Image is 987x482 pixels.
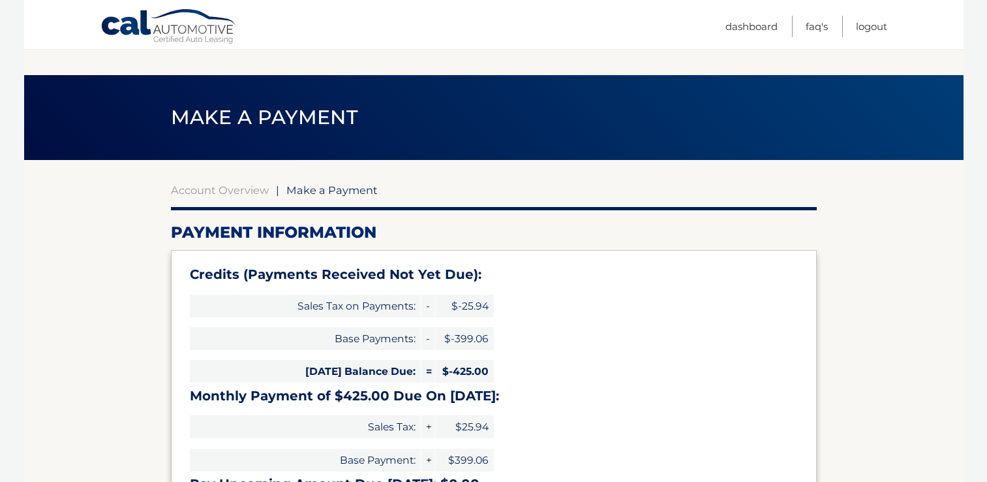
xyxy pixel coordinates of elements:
span: $399.06 [435,449,494,472]
span: $-425.00 [435,360,494,383]
span: $-25.94 [435,295,494,317]
span: - [421,327,434,350]
span: Base Payments: [190,327,421,350]
span: | [276,184,279,197]
span: $-399.06 [435,327,494,350]
span: $25.94 [435,415,494,438]
a: Cal Automotive [100,8,237,46]
span: Base Payment: [190,449,421,472]
h3: Credits (Payments Received Not Yet Due): [190,266,798,283]
a: Account Overview [171,184,269,197]
h3: Monthly Payment of $425.00 Due On [DATE]: [190,388,798,404]
span: Sales Tax: [190,415,421,438]
span: Sales Tax on Payments: [190,295,421,317]
a: Dashboard [725,16,778,37]
span: Make a Payment [286,184,378,197]
a: Logout [856,16,887,37]
span: - [421,295,434,317]
span: [DATE] Balance Due: [190,360,421,383]
span: + [421,415,434,438]
span: = [421,360,434,383]
a: FAQ's [806,16,828,37]
h2: Payment Information [171,223,817,242]
span: + [421,449,434,472]
span: Make a Payment [171,105,358,129]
